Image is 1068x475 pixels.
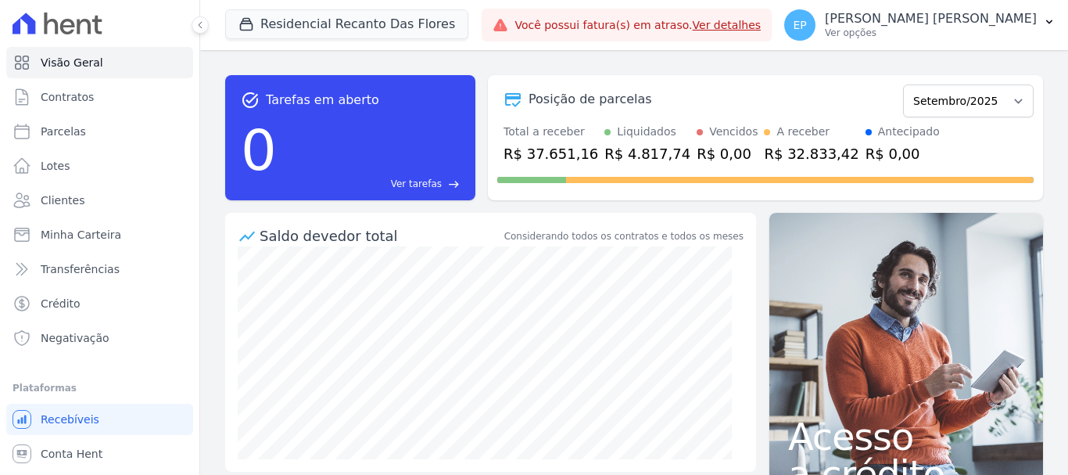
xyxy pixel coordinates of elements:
[709,124,758,140] div: Vencidos
[6,404,193,435] a: Recebíveis
[41,227,121,243] span: Minha Carteira
[41,446,102,462] span: Conta Hent
[41,89,94,105] span: Contratos
[41,193,84,208] span: Clientes
[529,90,652,109] div: Posição de parcelas
[776,124,830,140] div: A receber
[391,177,442,191] span: Ver tarefas
[6,150,193,182] a: Lotes
[866,143,940,164] div: R$ 0,00
[772,3,1068,47] button: EP [PERSON_NAME] [PERSON_NAME] Ver opções
[693,19,762,31] a: Ver detalhes
[41,261,120,277] span: Transferências
[514,17,761,34] span: Você possui fatura(s) em atraso.
[6,116,193,147] a: Parcelas
[448,178,460,190] span: east
[604,143,690,164] div: R$ 4.817,74
[41,55,103,70] span: Visão Geral
[825,11,1037,27] p: [PERSON_NAME] [PERSON_NAME]
[788,418,1024,455] span: Acesso
[41,124,86,139] span: Parcelas
[41,296,81,311] span: Crédito
[6,219,193,250] a: Minha Carteira
[6,254,193,285] a: Transferências
[6,185,193,216] a: Clientes
[260,225,501,246] div: Saldo devedor total
[41,158,70,174] span: Lotes
[504,124,598,140] div: Total a receber
[6,322,193,354] a: Negativação
[697,143,758,164] div: R$ 0,00
[241,110,277,191] div: 0
[764,143,858,164] div: R$ 32.833,42
[266,91,379,110] span: Tarefas em aberto
[6,81,193,113] a: Contratos
[793,20,806,31] span: EP
[41,330,109,346] span: Negativação
[878,124,940,140] div: Antecipado
[6,47,193,78] a: Visão Geral
[225,9,468,39] button: Residencial Recanto Das Flores
[6,288,193,319] a: Crédito
[617,124,676,140] div: Liquidados
[504,229,744,243] div: Considerando todos os contratos e todos os meses
[504,143,598,164] div: R$ 37.651,16
[825,27,1037,39] p: Ver opções
[241,91,260,110] span: task_alt
[6,438,193,470] a: Conta Hent
[283,177,460,191] a: Ver tarefas east
[41,412,99,427] span: Recebíveis
[13,379,187,398] div: Plataformas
